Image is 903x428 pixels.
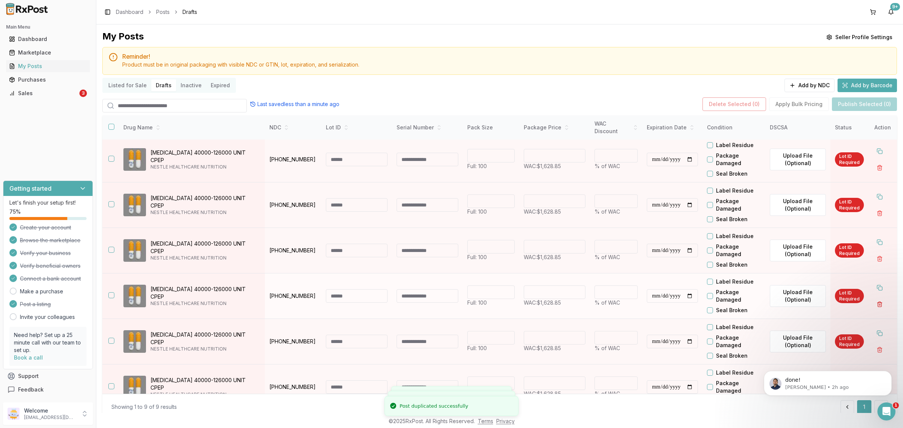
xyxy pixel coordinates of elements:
[463,115,519,140] th: Pack Size
[873,297,886,311] button: Delete
[156,8,170,16] a: Posts
[9,49,87,56] div: Marketplace
[716,278,754,285] label: Label Residue
[594,163,620,169] span: % of WAC
[269,247,317,254] p: [PHONE_NUMBER]
[524,299,561,306] span: WAC: $1,628.85
[150,331,259,346] p: [MEDICAL_DATA] 40000-126000 UNIT CPEP
[269,201,317,209] p: [PHONE_NUMBER]
[14,354,43,361] a: Book a call
[269,383,317,391] p: [PHONE_NUMBER]
[176,79,206,91] button: Inactive
[524,208,561,215] span: WAC: $1,628.85
[24,407,76,414] p: Welcome
[150,194,259,209] p: [MEDICAL_DATA] 40000-126000 UNIT CPEP
[716,232,754,240] label: Label Residue
[150,301,259,307] p: NESTLE HEALTHCARE NUTRITION
[206,79,234,91] button: Expired
[150,149,259,164] p: [MEDICAL_DATA] 40000-126000 UNIT CPEP
[6,59,90,73] a: My Posts
[3,369,93,383] button: Support
[150,285,259,301] p: [MEDICAL_DATA] 40000-126000 UNIT CPEP
[716,288,765,304] label: Package Damaged
[524,124,585,131] div: Package Price
[9,76,87,83] div: Purchases
[20,249,71,257] span: Verify your business
[3,47,93,59] button: Marketplace
[102,30,144,44] div: My Posts
[770,240,826,261] label: Upload File (Optional)
[9,35,87,43] div: Dashboard
[877,402,895,420] iframe: Intercom live chat
[182,8,197,16] span: Drafts
[3,60,93,72] button: My Posts
[9,62,87,70] div: My Posts
[122,53,891,59] h5: Reminder!
[116,8,143,16] a: Dashboard
[79,90,87,97] div: 3
[716,369,754,376] label: Label Residue
[269,156,317,163] p: [PHONE_NUMBER]
[269,292,317,300] p: [PHONE_NUMBER]
[873,190,886,203] button: Duplicate
[8,408,20,420] img: User avatar
[150,164,259,170] p: NESTLE HEALTHCARE NUTRITION
[594,254,620,260] span: % of WAC
[893,402,899,408] span: 1
[3,3,51,15] img: RxPost Logo
[123,239,146,262] img: Zenpep 40000-126000 UNIT CPEP
[716,187,754,194] label: Label Residue
[104,79,151,91] button: Listed for Sale
[838,79,897,92] button: Add by Barcode
[116,8,197,16] nav: breadcrumb
[400,402,468,410] div: Post duplicated successfully
[9,90,78,97] div: Sales
[873,343,886,357] button: Delete
[123,330,146,353] img: Zenpep 40000-126000 UNIT CPEP
[3,383,93,396] button: Feedback
[835,198,864,212] div: Lot ID Required
[784,79,835,92] button: Add by NDC
[20,224,71,231] span: Create your account
[594,390,620,397] span: % of WAC
[835,152,864,167] div: Lot ID Required
[250,100,339,108] div: Last saved less than a minute ago
[716,243,765,258] label: Package Damaged
[20,275,81,282] span: Connect a bank account
[3,74,93,86] button: Purchases
[716,197,765,212] label: Package Damaged
[150,392,259,398] p: NESTLE HEALTHCARE NUTRITION
[770,149,826,170] button: Upload File (Optional)
[770,285,826,307] button: Upload File (Optional)
[830,115,868,140] th: Status
[835,334,864,349] div: Lot ID Required
[123,124,259,131] div: Drug Name
[873,252,886,266] button: Delete
[20,288,63,295] a: Make a purchase
[770,331,826,352] label: Upload File (Optional)
[594,120,638,135] div: WAC Discount
[269,124,317,131] div: NDC
[716,141,754,149] label: Label Residue
[122,61,891,68] div: Product must be in original packaging with visible NDC or GTIN, lot, expiration, and serialization.
[3,33,93,45] button: Dashboard
[6,87,90,100] a: Sales3
[716,352,748,360] label: Seal Broken
[770,194,826,216] label: Upload File (Optional)
[716,152,765,167] label: Package Damaged
[835,243,864,258] div: Lot ID Required
[269,338,317,345] p: [PHONE_NUMBER]
[150,346,259,352] p: NESTLE HEALTHCARE NUTRITION
[123,376,146,398] img: Zenpep 40000-126000 UNIT CPEP
[524,254,561,260] span: WAC: $1,628.85
[524,345,561,351] span: WAC: $1,628.85
[123,285,146,307] img: Zenpep 40000-126000 UNIT CPEP
[716,261,748,269] label: Seal Broken
[594,299,620,306] span: % of WAC
[20,301,51,308] span: Post a listing
[822,30,897,44] button: Seller Profile Settings
[716,216,748,223] label: Seal Broken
